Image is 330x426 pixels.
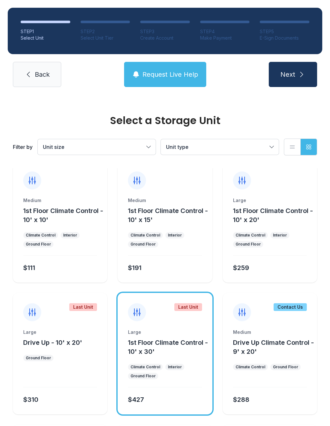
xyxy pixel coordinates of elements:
[69,303,97,311] div: Last Unit
[38,139,156,155] button: Unit size
[174,303,202,311] div: Last Unit
[168,233,182,238] div: Interior
[260,28,309,35] div: STEP 5
[128,263,141,272] div: $191
[161,139,279,155] button: Unit type
[131,373,156,379] div: Ground Floor
[200,35,250,41] div: Make Payment
[26,242,51,247] div: Ground Floor
[23,207,103,224] span: 1st Floor Climate Control - 10' x 10'
[233,263,249,272] div: $259
[233,207,313,224] span: 1st Floor Climate Control - 10' x 20'
[233,395,249,404] div: $288
[236,233,265,238] div: Climate Control
[233,197,307,204] div: Large
[81,35,130,41] div: Select Unit Tier
[168,364,182,370] div: Interior
[23,395,38,404] div: $310
[23,339,82,346] span: Drive Up - 10' x 20'
[280,70,295,79] span: Next
[43,144,64,150] span: Unit size
[233,338,315,356] button: Drive Up Climate Control - 9' x 20'
[260,35,309,41] div: E-Sign Documents
[23,338,82,347] button: Drive Up - 10' x 20'
[131,233,160,238] div: Climate Control
[273,364,298,370] div: Ground Floor
[233,206,315,224] button: 1st Floor Climate Control - 10' x 20'
[23,263,35,272] div: $111
[140,28,190,35] div: STEP 3
[23,206,105,224] button: 1st Floor Climate Control - 10' x 10'
[35,70,50,79] span: Back
[128,339,208,355] span: 1st Floor Climate Control - 10' x 30'
[128,329,202,335] div: Large
[233,329,307,335] div: Medium
[21,28,70,35] div: STEP 1
[274,303,307,311] div: Contact Us
[128,338,209,356] button: 1st Floor Climate Control - 10' x 30'
[81,28,130,35] div: STEP 2
[23,197,97,204] div: Medium
[26,355,51,361] div: Ground Floor
[23,329,97,335] div: Large
[26,233,55,238] div: Climate Control
[63,233,77,238] div: Interior
[21,35,70,41] div: Select Unit
[128,206,209,224] button: 1st Floor Climate Control - 10' x 15'
[200,28,250,35] div: STEP 4
[131,364,160,370] div: Climate Control
[233,339,314,355] span: Drive Up Climate Control - 9' x 20'
[236,364,265,370] div: Climate Control
[273,233,287,238] div: Interior
[128,395,144,404] div: $427
[236,242,261,247] div: Ground Floor
[128,197,202,204] div: Medium
[140,35,190,41] div: Create Account
[131,242,156,247] div: Ground Floor
[142,70,198,79] span: Request Live Help
[13,115,317,126] div: Select a Storage Unit
[128,207,208,224] span: 1st Floor Climate Control - 10' x 15'
[13,143,33,151] div: Filter by
[166,144,189,150] span: Unit type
